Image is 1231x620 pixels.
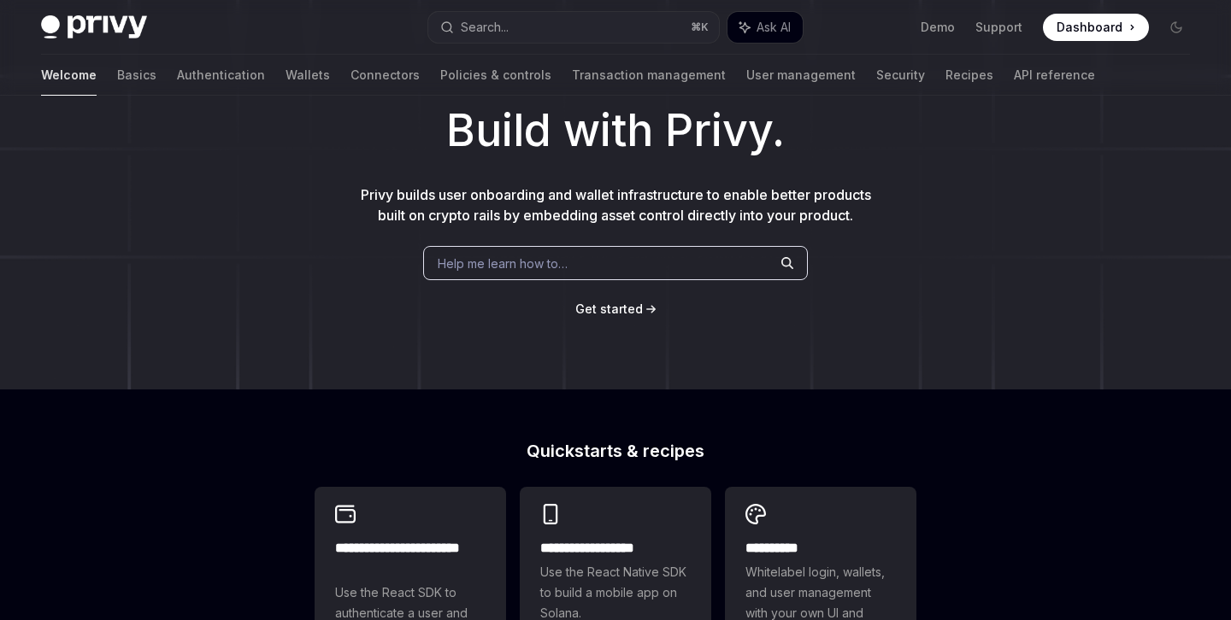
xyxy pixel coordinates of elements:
[691,20,709,34] span: ⌘ K
[757,19,791,36] span: Ask AI
[746,55,856,96] a: User management
[315,442,916,459] h2: Quickstarts & recipes
[177,55,265,96] a: Authentication
[117,55,156,96] a: Basics
[1057,19,1122,36] span: Dashboard
[1014,55,1095,96] a: API reference
[41,15,147,39] img: dark logo
[428,12,718,43] button: Search...⌘K
[461,17,509,38] div: Search...
[440,55,551,96] a: Policies & controls
[575,301,643,318] a: Get started
[727,12,803,43] button: Ask AI
[572,55,726,96] a: Transaction management
[1043,14,1149,41] a: Dashboard
[1163,14,1190,41] button: Toggle dark mode
[350,55,420,96] a: Connectors
[921,19,955,36] a: Demo
[27,97,1204,164] h1: Build with Privy.
[361,186,871,224] span: Privy builds user onboarding and wallet infrastructure to enable better products built on crypto ...
[945,55,993,96] a: Recipes
[575,301,643,316] span: Get started
[876,55,925,96] a: Security
[41,55,97,96] a: Welcome
[286,55,330,96] a: Wallets
[438,254,568,272] span: Help me learn how to…
[975,19,1022,36] a: Support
